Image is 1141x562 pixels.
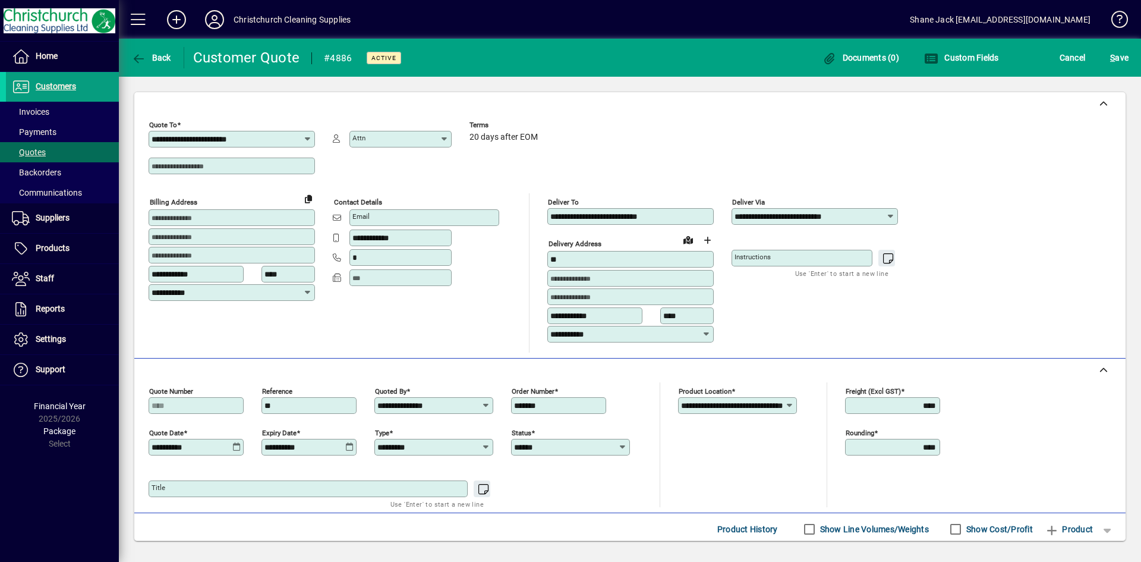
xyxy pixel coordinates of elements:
a: Communications [6,183,119,203]
mat-label: Deliver via [732,198,765,206]
span: Staff [36,274,54,283]
button: Save [1107,47,1131,68]
button: Documents (0) [819,47,902,68]
span: Cancel [1060,48,1086,67]
span: Suppliers [36,213,70,222]
div: Shane Jack [EMAIL_ADDRESS][DOMAIN_NAME] [910,10,1090,29]
a: Home [6,42,119,71]
span: Home [36,51,58,61]
span: Invoices [12,107,49,117]
mat-label: Quote To [149,121,177,129]
span: Back [131,53,171,62]
span: Documents (0) [822,53,899,62]
a: Quotes [6,142,119,162]
mat-label: Order number [512,387,554,395]
span: Reports [36,304,65,313]
a: View on map [679,230,698,249]
span: Quotes [12,147,46,157]
span: Communications [12,188,82,197]
mat-label: Quote date [149,428,184,437]
span: 20 days after EOM [469,133,538,142]
span: Financial Year [34,401,86,411]
button: Cancel [1057,47,1089,68]
mat-label: Quoted by [375,387,406,395]
mat-label: Freight (excl GST) [846,387,901,395]
mat-label: Email [352,212,370,221]
a: Backorders [6,162,119,183]
button: Product History [713,519,783,540]
div: #4886 [324,49,352,68]
span: Settings [36,334,66,344]
mat-hint: Use 'Enter' to start a new line [795,266,888,280]
mat-hint: Use 'Enter' to start a new line [390,497,484,511]
mat-label: Status [512,428,531,437]
button: Custom Fields [921,47,1002,68]
mat-label: Rounding [846,428,874,437]
mat-label: Quote number [149,387,193,395]
mat-label: Expiry date [262,428,297,437]
button: Choose address [698,231,717,250]
mat-label: Title [152,483,165,492]
div: Christchurch Cleaning Supplies [234,10,351,29]
a: Invoices [6,102,119,122]
mat-label: Deliver To [548,198,579,206]
a: Reports [6,294,119,324]
div: Customer Quote [193,48,300,67]
a: Settings [6,325,119,354]
button: Add [157,9,196,30]
button: Back [128,47,174,68]
span: Backorders [12,168,61,177]
mat-label: Reference [262,387,292,395]
label: Show Line Volumes/Weights [818,523,929,535]
a: Support [6,355,119,385]
span: S [1110,53,1115,62]
span: ave [1110,48,1129,67]
span: Payments [12,127,56,137]
app-page-header-button: Back [119,47,184,68]
label: Show Cost/Profit [964,523,1033,535]
mat-label: Type [375,428,389,437]
mat-label: Product location [679,387,732,395]
mat-label: Attn [352,134,365,142]
button: Copy to Delivery address [299,189,318,208]
button: Product [1039,519,1099,540]
span: Customers [36,81,76,91]
span: Products [36,243,70,253]
a: Products [6,234,119,263]
a: Knowledge Base [1102,2,1126,41]
span: Product History [717,520,778,539]
span: Package [43,426,75,436]
span: Custom Fields [924,53,999,62]
mat-label: Instructions [735,253,771,261]
span: Terms [469,121,541,129]
a: Staff [6,264,119,294]
span: Product [1045,520,1093,539]
button: Profile [196,9,234,30]
a: Payments [6,122,119,142]
a: Suppliers [6,203,119,233]
span: Active [371,54,396,62]
span: Support [36,365,65,374]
